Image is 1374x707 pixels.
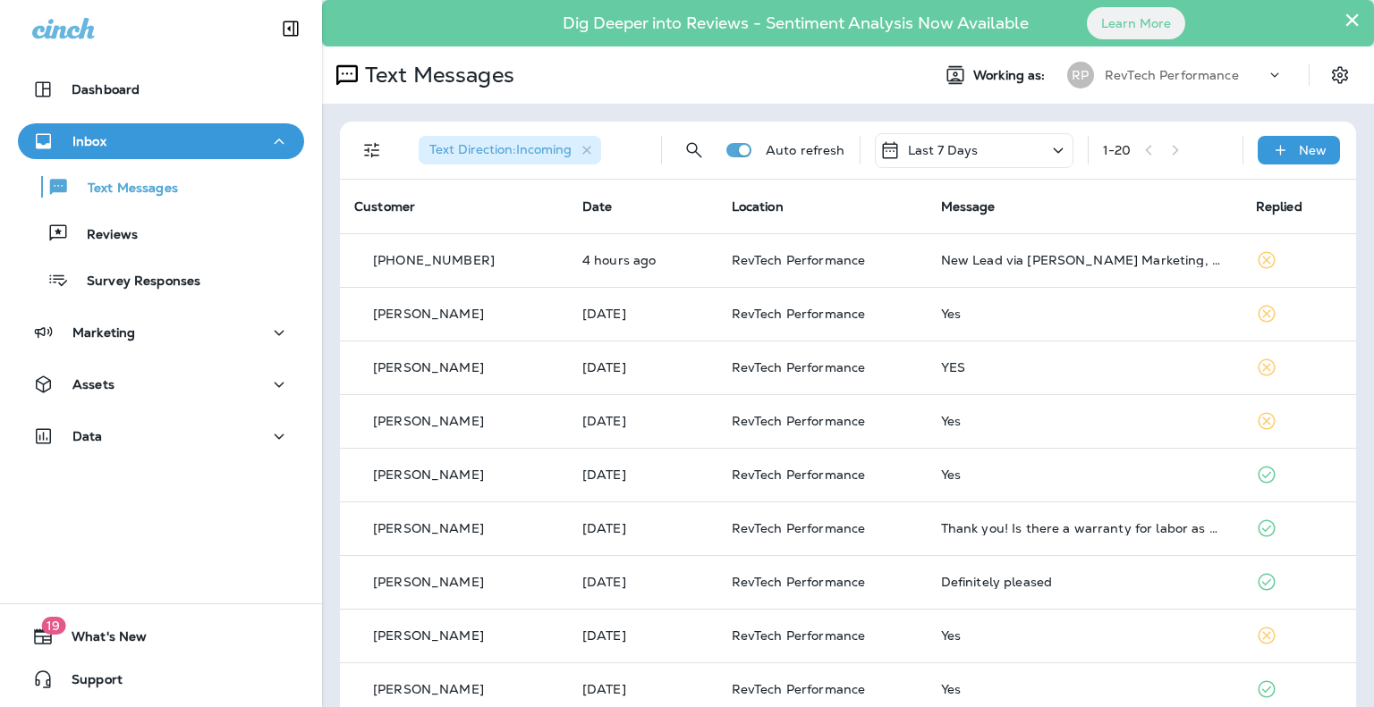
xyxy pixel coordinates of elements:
span: RevTech Performance [732,413,866,429]
div: Yes [941,467,1227,482]
p: Last 7 Days [908,143,979,157]
p: Oct 6, 2025 10:54 AM [582,253,703,267]
button: Settings [1324,59,1356,91]
p: Text Messages [358,62,514,88]
div: 1 - 20 [1103,143,1132,157]
span: RevTech Performance [732,681,866,697]
p: [PERSON_NAME] [373,682,484,696]
p: Assets [72,377,114,391]
button: Learn More [1087,7,1185,39]
span: RevTech Performance [732,306,866,322]
button: Assets [18,366,304,402]
p: Auto refresh [766,143,845,157]
button: Inbox [18,123,304,159]
p: Inbox [72,134,106,148]
p: RevTech Performance [1105,68,1239,82]
div: Text Direction:Incoming [419,136,601,164]
span: Date [582,198,613,215]
div: Definitely pleased [941,575,1227,589]
p: Oct 2, 2025 02:17 PM [582,682,703,696]
span: 19 [41,617,65,635]
p: [PERSON_NAME] [373,414,484,428]
p: Oct 5, 2025 11:14 AM [582,360,703,375]
div: New Lead via Merrick Marketing, Customer Name: Courtney H., Contact info: 4805866232, Job Info: J... [941,253,1227,267]
span: Customer [354,198,415,215]
p: Survey Responses [69,274,200,290]
p: Oct 3, 2025 05:04 PM [582,575,703,589]
div: Yes [941,682,1227,696]
button: Data [18,418,304,454]
span: RevTech Performance [732,520,866,536]
span: Working as: [973,68,1049,83]
p: Reviews [69,227,138,244]
button: Collapse Sidebar [266,11,316,46]
button: Filters [354,132,390,168]
span: Text Direction : Incoming [429,141,572,157]
p: [PHONE_NUMBER] [373,253,495,267]
span: RevTech Performance [732,574,866,590]
p: Dig Deeper into Reviews - Sentiment Analysis Now Available [511,21,1081,26]
div: Yes [941,414,1227,428]
button: Text Messages [18,168,304,206]
p: Text Messages [70,181,178,198]
span: RevTech Performance [732,467,866,483]
button: Search Messages [676,132,712,168]
span: Support [54,672,123,694]
p: Data [72,429,103,443]
p: Oct 3, 2025 05:30 PM [582,521,703,535]
span: RevTech Performance [732,359,866,375]
button: Support [18,661,304,697]
p: [PERSON_NAME] [373,628,484,643]
p: [PERSON_NAME] [373,467,484,482]
button: Dashboard [18,72,304,107]
p: New [1299,143,1327,157]
div: RP [1067,62,1094,88]
button: Marketing [18,315,304,350]
span: Message [941,198,996,215]
p: Oct 5, 2025 11:11 AM [582,467,703,482]
span: RevTech Performance [732,627,866,644]
p: Marketing [72,325,135,340]
button: Reviews [18,215,304,252]
button: Survey Responses [18,261,304,299]
p: Oct 5, 2025 02:47 PM [582,307,703,321]
button: 19What's New [18,619,304,654]
button: Close [1344,5,1361,34]
span: Replied [1256,198,1302,215]
p: [PERSON_NAME] [373,575,484,589]
span: RevTech Performance [732,252,866,268]
p: Dashboard [72,82,140,97]
span: What's New [54,629,147,651]
div: YES [941,360,1227,375]
div: Yes [941,307,1227,321]
div: Yes [941,628,1227,643]
p: [PERSON_NAME] [373,521,484,535]
p: [PERSON_NAME] [373,307,484,321]
p: [PERSON_NAME] [373,360,484,375]
div: Thank you! Is there a warranty for labor as well? [941,521,1227,535]
span: Location [732,198,784,215]
p: Oct 2, 2025 04:04 PM [582,628,703,643]
p: Oct 5, 2025 11:13 AM [582,414,703,428]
